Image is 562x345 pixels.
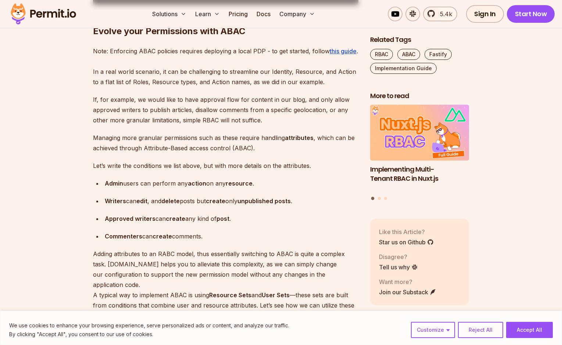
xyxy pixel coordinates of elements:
[370,35,469,44] h2: Related Tags
[105,180,123,187] strong: Admin
[206,197,225,205] strong: create
[379,277,436,286] p: Want more?
[93,94,358,125] p: If, for example, we would like to have approval flow for content in our blog, and only allow appr...
[209,291,251,299] strong: Resource Sets
[9,330,289,339] p: By clicking "Accept All", you consent to our use of cookies.
[226,180,253,187] strong: resource
[262,291,290,299] strong: User Sets
[105,178,358,188] p: users can perform any on any .
[93,133,358,153] p: Managing more granular permissions such as these require handling , which can be achieved through...
[370,49,393,60] a: RBAC
[379,238,434,247] a: Star us on Github
[7,1,79,26] img: Permit logo
[397,49,420,60] a: ABAC
[136,197,147,205] strong: edit
[254,7,273,21] a: Docs
[93,46,358,87] p: Note: Enforcing ABAC policies requires deploying a local PDP - to get started, follow . In a real...
[105,231,358,241] p: can comments.
[285,134,314,141] strong: attributes
[384,197,387,200] button: Go to slide 3
[423,7,457,21] a: 5.4k
[379,227,434,236] p: Like this Article?
[436,10,452,18] span: 5.4k
[425,49,452,60] a: Fastify
[378,197,381,200] button: Go to slide 2
[507,5,555,23] a: Start Now
[105,213,358,224] p: can any kind of .
[370,105,469,161] img: Implementing Multi-Tenant RBAC in Nuxt.js
[166,215,185,222] strong: create
[9,321,289,330] p: We use cookies to enhance your browsing experience, serve personalized ads or content, and analyz...
[149,7,189,21] button: Solutions
[237,197,291,205] strong: unpublished posts
[105,196,358,206] p: can , and posts but only .
[371,197,375,200] button: Go to slide 1
[105,215,155,222] strong: Approved writers
[276,7,318,21] button: Company
[226,7,251,21] a: Pricing
[192,7,223,21] button: Learn
[370,63,437,74] a: Implementation Guide
[93,161,358,171] p: Let’s write the conditions we list above, but with more details on the attributes.
[506,322,553,338] button: Accept All
[379,263,418,272] a: Tell us why
[161,197,180,205] strong: delete
[330,47,357,55] a: this guide
[105,197,126,205] strong: Writers
[379,252,418,261] p: Disagree?
[379,288,436,297] a: Join our Substack
[370,105,469,193] li: 1 of 3
[105,233,142,240] strong: Commenters
[153,233,172,240] strong: create
[188,180,206,187] strong: action
[411,322,455,338] button: Customize
[458,322,503,338] button: Reject All
[370,165,469,183] h3: Implementing Multi-Tenant RBAC in Nuxt.js
[216,215,229,222] strong: post
[93,249,358,321] p: Adding attributes to an RABC model, thus essentially switching to ABAC is quite a complex task. [...
[370,91,469,101] h2: More to read
[370,105,469,201] div: Posts
[370,105,469,193] a: Implementing Multi-Tenant RBAC in Nuxt.jsImplementing Multi-Tenant RBAC in Nuxt.js
[466,5,504,23] a: Sign In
